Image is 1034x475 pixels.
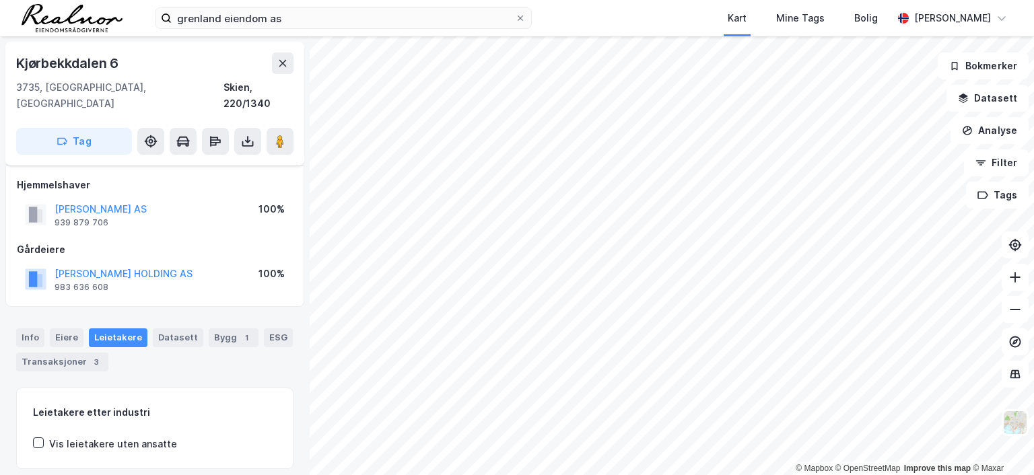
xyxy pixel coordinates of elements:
[22,4,123,32] img: realnor-logo.934646d98de889bb5806.png
[964,149,1029,176] button: Filter
[966,182,1029,209] button: Tags
[89,328,147,347] div: Leietakere
[33,404,277,421] div: Leietakere etter industri
[1002,410,1028,435] img: Z
[967,410,1034,475] div: Kontrollprogram for chat
[835,464,901,473] a: OpenStreetMap
[938,52,1029,79] button: Bokmerker
[55,282,108,293] div: 983 636 608
[946,85,1029,112] button: Datasett
[258,266,285,282] div: 100%
[264,328,293,347] div: ESG
[50,328,83,347] div: Eiere
[153,328,203,347] div: Datasett
[904,464,971,473] a: Improve this map
[854,10,878,26] div: Bolig
[728,10,747,26] div: Kart
[17,242,293,258] div: Gårdeiere
[258,201,285,217] div: 100%
[55,217,108,228] div: 939 879 706
[90,355,103,369] div: 3
[16,79,223,112] div: 3735, [GEOGRAPHIC_DATA], [GEOGRAPHIC_DATA]
[16,353,108,371] div: Transaksjoner
[914,10,991,26] div: [PERSON_NAME]
[951,117,1029,144] button: Analyse
[172,8,515,28] input: Søk på adresse, matrikkel, gårdeiere, leietakere eller personer
[16,52,121,74] div: Kjørbekkdalen 6
[967,410,1034,475] iframe: Chat Widget
[776,10,825,26] div: Mine Tags
[796,464,833,473] a: Mapbox
[16,128,132,155] button: Tag
[49,436,177,452] div: Vis leietakere uten ansatte
[240,331,253,344] div: 1
[17,177,293,193] div: Hjemmelshaver
[223,79,294,112] div: Skien, 220/1340
[209,328,258,347] div: Bygg
[16,328,44,347] div: Info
